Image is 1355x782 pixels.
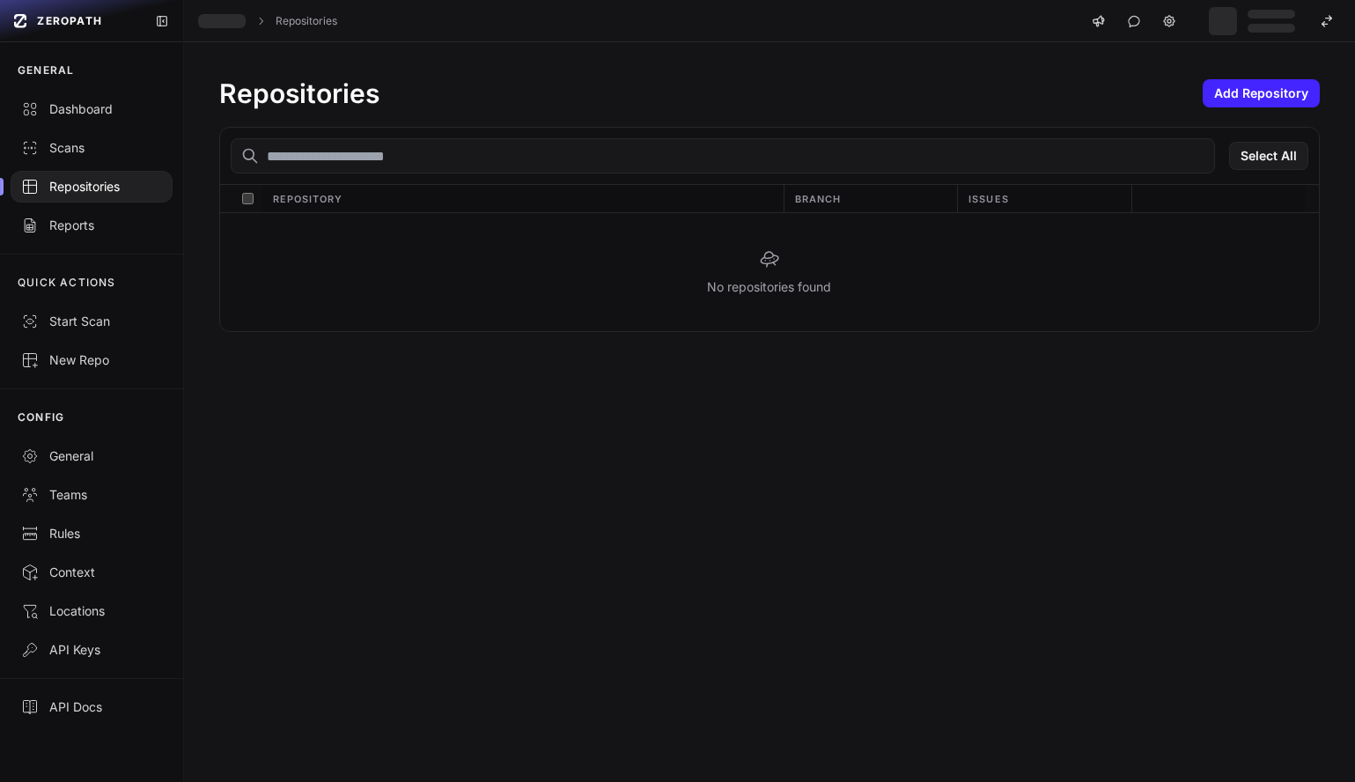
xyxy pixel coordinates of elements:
div: Context [21,564,162,581]
div: Repository [262,185,784,212]
div: Reports [21,217,162,234]
div: Start Scan [21,313,162,330]
p: CONFIG [18,410,64,424]
nav: breadcrumb [198,14,337,28]
div: API Docs [21,698,162,716]
div: Issues [957,185,1130,212]
div: API Keys [21,641,162,659]
div: New Repo [21,351,162,369]
p: GENERAL [18,63,74,77]
div: Branch [784,185,957,212]
a: Repositories [276,14,337,28]
div: Dashboard [21,100,162,118]
div: Repositories [21,178,162,195]
button: Add Repository [1203,79,1320,107]
a: ZEROPATH [7,7,141,35]
span: ZEROPATH [37,14,102,28]
div: Scans [21,139,162,157]
div: Teams [21,486,162,504]
h1: Repositories [219,77,379,109]
div: No repositories found [220,213,1319,331]
p: QUICK ACTIONS [18,276,116,290]
button: Select All [1229,142,1308,170]
div: General [21,447,162,465]
svg: chevron right, [254,15,267,27]
div: Rules [21,525,162,542]
div: Locations [21,602,162,620]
